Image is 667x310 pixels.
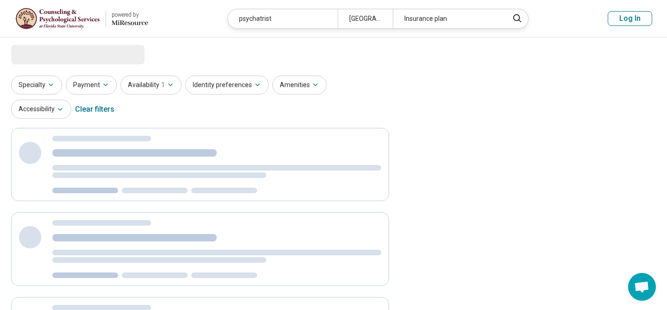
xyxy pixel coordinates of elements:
[161,80,165,90] span: 1
[66,76,117,95] button: Payment
[393,9,503,28] div: Insurance plan
[272,76,327,95] button: Amenities
[75,98,114,120] div: Clear filters
[11,100,71,119] button: Accessibility
[228,9,338,28] div: psychatrist
[608,11,652,26] button: Log In
[15,7,148,30] a: Florida State Universitypowered by
[338,9,393,28] div: [GEOGRAPHIC_DATA], [GEOGRAPHIC_DATA]
[11,45,89,63] span: Loading...
[11,76,62,95] button: Specialty
[185,76,269,95] button: Identity preferences
[120,76,182,95] button: Availability1
[628,273,656,301] div: Open chat
[15,7,100,30] img: Florida State University
[112,11,148,19] div: powered by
